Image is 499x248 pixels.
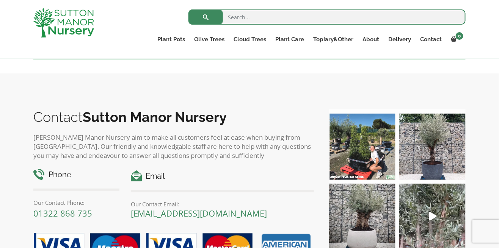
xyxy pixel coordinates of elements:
[271,34,309,45] a: Plant Care
[190,34,229,45] a: Olive Trees
[329,114,395,180] img: Our elegant & picturesque Angustifolia Cones are an exquisite addition to your Bay Tree collectio...
[33,207,92,219] a: 01322 868 735
[33,198,119,207] p: Our Contact Phone:
[153,34,190,45] a: Plant Pots
[384,34,416,45] a: Delivery
[131,170,314,182] h4: Email
[309,34,358,45] a: Topiary&Other
[33,169,119,181] h4: Phone
[399,114,466,180] img: A beautiful multi-stem Spanish Olive tree potted in our luxurious fibre clay pots 😍😍
[188,9,466,25] input: Search...
[416,34,446,45] a: Contact
[358,34,384,45] a: About
[33,133,314,160] p: [PERSON_NAME] Manor Nursery aim to make all customers feel at ease when buying from [GEOGRAPHIC_D...
[33,109,314,125] h2: Contact
[83,109,227,125] b: Sutton Manor Nursery
[456,32,463,40] span: 0
[33,8,94,37] img: logo
[229,34,271,45] a: Cloud Trees
[131,200,314,209] p: Our Contact Email:
[429,212,437,221] svg: Play
[131,207,267,219] a: [EMAIL_ADDRESS][DOMAIN_NAME]
[446,34,466,45] a: 0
